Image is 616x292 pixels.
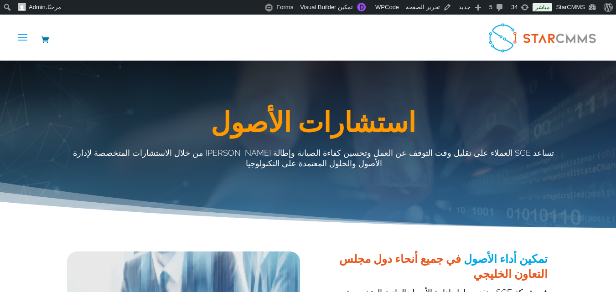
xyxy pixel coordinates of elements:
[339,252,548,281] span: في جميع أنحاء دول مجلس التعاون الخليجي
[67,109,559,141] h1: استشارات الأصول
[464,252,548,266] span: تمكين أداء الأصول
[18,3,26,11] img: Image
[29,4,46,10] span: Admin
[67,148,559,169] div: تساعد SGE العملاء على تقليل وقت التوقف عن العمل وتحسين كفاءة الصيانة وإطالة [PERSON_NAME] من خلال...
[484,18,601,56] img: StarCMMS
[533,3,552,11] a: مباشر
